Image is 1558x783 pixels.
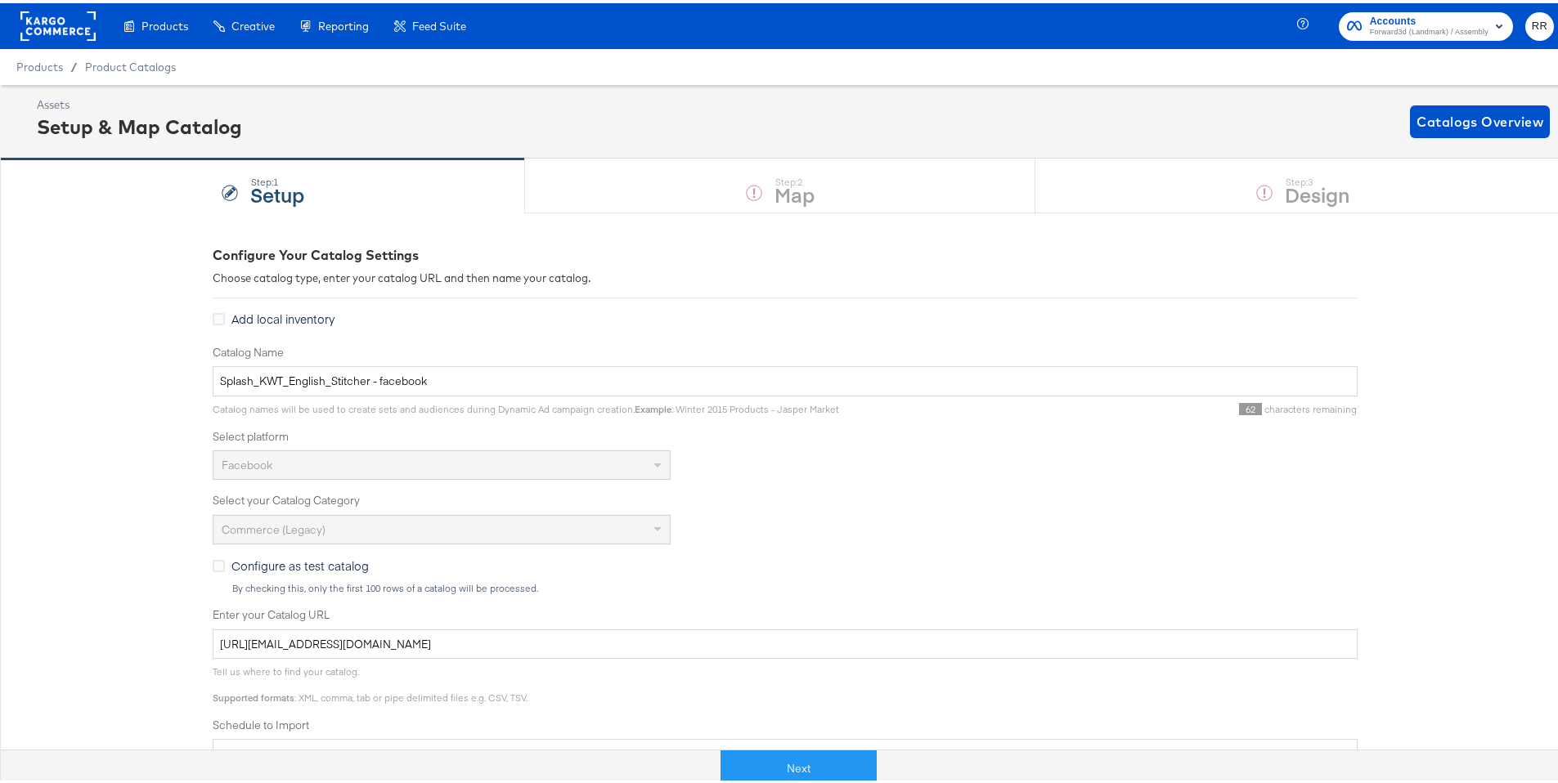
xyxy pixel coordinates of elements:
strong: Example [635,400,671,412]
label: Catalog Name [213,342,1358,357]
strong: Setup [250,177,304,204]
strong: Supported formats [213,688,294,700]
button: AccountsForward3d (Landmark) / Assembly [1339,9,1513,38]
input: Name your catalog e.g. My Dynamic Product Catalog [213,363,1358,393]
span: Catalogs Overview [1417,107,1543,130]
label: Select your Catalog Category [213,490,1358,505]
input: Enter Catalog URL, e.g. http://www.example.com/products.xml [213,626,1358,656]
label: Enter your Catalog URL [213,604,1358,620]
span: 62 [1239,400,1262,412]
span: Forward3d (Landmark) / Assembly [1370,23,1488,36]
span: Creative [231,16,275,29]
span: Reporting [318,16,369,29]
button: RR [1525,9,1554,38]
div: Assets [37,94,242,110]
div: Step: 1 [250,173,304,185]
span: Feed Suite [412,16,466,29]
a: Product Catalogs [85,57,176,70]
span: Accounts [1370,10,1488,27]
span: Add local inventory [231,307,334,324]
div: Configure Your Catalog Settings [213,243,1358,262]
span: Tell us where to find your catalog. : XML, comma, tab or pipe delimited files e.g. CSV, TSV. [213,662,528,700]
div: Choose catalog type, enter your catalog URL and then name your catalog. [213,267,1358,283]
span: Commerce (Legacy) [222,519,326,534]
span: Facebook [222,454,272,469]
label: Select platform [213,426,1358,441]
label: Schedule to Import [213,714,1358,730]
span: Catalog names will be used to create sets and audiences during Dynamic Ad campaign creation. : Wi... [213,400,839,412]
span: Products [141,16,188,29]
span: Products [16,57,63,70]
button: Catalogs Overview [1410,102,1550,135]
div: Setup & Map Catalog [37,110,242,137]
span: RR [1532,14,1547,33]
div: By checking this, only the first 100 rows of a catalog will be processed. [231,579,1358,591]
span: Configure as test catalog [231,554,369,570]
span: / [63,57,85,70]
div: characters remaining [839,400,1358,413]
